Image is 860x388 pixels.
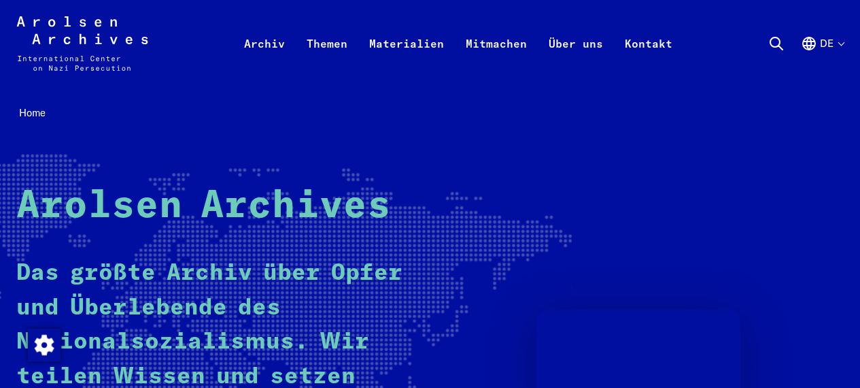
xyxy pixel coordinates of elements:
[16,103,844,123] nav: Breadcrumb
[233,33,296,87] a: Archiv
[28,329,61,361] img: Zustimmung ändern
[614,33,683,87] a: Kontakt
[801,35,844,84] button: Deutsch, Sprachauswahl
[16,187,391,225] strong: Arolsen Archives
[455,33,538,87] a: Mitmachen
[19,106,46,119] span: Home
[296,33,358,87] a: Themen
[358,33,455,87] a: Materialien
[538,33,614,87] a: Über uns
[27,328,60,361] div: Zustimmung ändern
[233,16,683,71] nav: Primär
